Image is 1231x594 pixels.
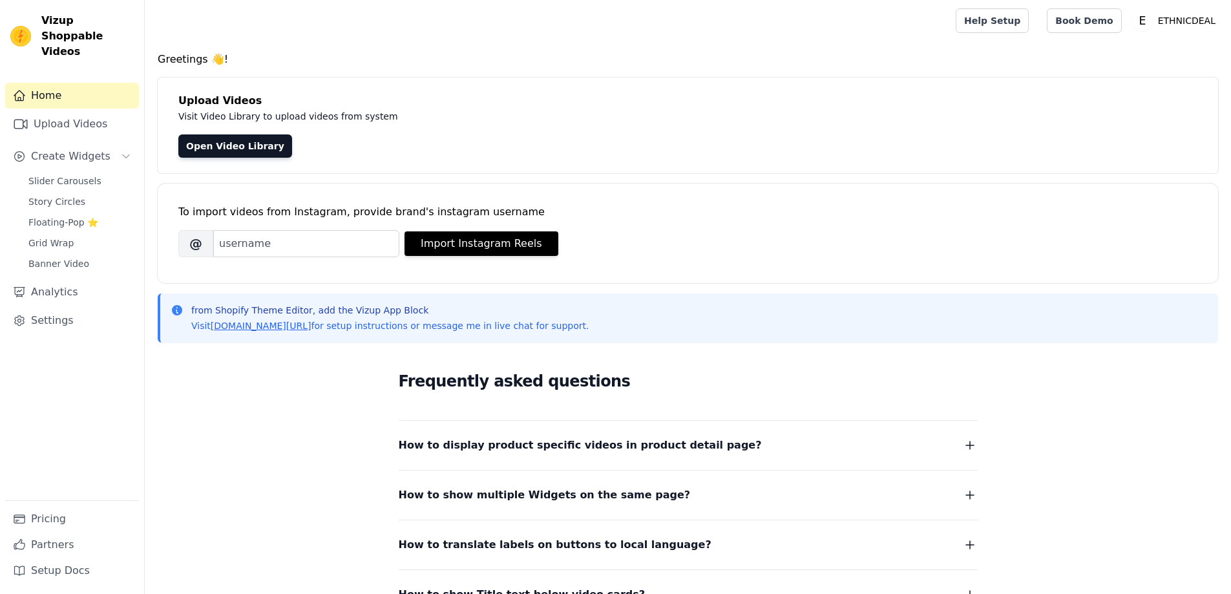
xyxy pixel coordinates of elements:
[1132,9,1221,32] button: E ETHNICDEAL
[28,216,98,229] span: Floating-Pop ⭐
[28,175,101,187] span: Slider Carousels
[178,109,757,124] p: Visit Video Library to upload videos from system
[31,149,110,164] span: Create Widgets
[5,111,139,137] a: Upload Videos
[28,195,85,208] span: Story Circles
[41,13,134,59] span: Vizup Shoppable Videos
[399,536,711,554] span: How to translate labels on buttons to local language?
[5,143,139,169] button: Create Widgets
[213,230,399,257] input: username
[21,213,139,231] a: Floating-Pop ⭐
[191,304,589,317] p: from Shopify Theme Editor, add the Vizup App Block
[399,368,978,394] h2: Frequently asked questions
[1047,8,1121,33] a: Book Demo
[28,237,74,249] span: Grid Wrap
[5,83,139,109] a: Home
[21,172,139,190] a: Slider Carousels
[5,279,139,305] a: Analytics
[178,204,1197,220] div: To import videos from Instagram, provide brand's instagram username
[405,231,558,256] button: Import Instagram Reels
[178,230,213,257] span: @
[191,319,589,332] p: Visit for setup instructions or message me in live chat for support.
[21,234,139,252] a: Grid Wrap
[5,506,139,532] a: Pricing
[956,8,1029,33] a: Help Setup
[5,308,139,334] a: Settings
[5,558,139,584] a: Setup Docs
[211,321,311,331] a: [DOMAIN_NAME][URL]
[399,486,978,504] button: How to show multiple Widgets on the same page?
[158,52,1218,67] h4: Greetings 👋!
[399,486,691,504] span: How to show multiple Widgets on the same page?
[399,536,978,554] button: How to translate labels on buttons to local language?
[178,93,1197,109] h4: Upload Videos
[10,26,31,47] img: Vizup
[21,193,139,211] a: Story Circles
[1139,14,1146,27] text: E
[399,436,978,454] button: How to display product specific videos in product detail page?
[21,255,139,273] a: Banner Video
[1153,9,1221,32] p: ETHNICDEAL
[28,257,89,270] span: Banner Video
[5,532,139,558] a: Partners
[178,134,292,158] a: Open Video Library
[399,436,762,454] span: How to display product specific videos in product detail page?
